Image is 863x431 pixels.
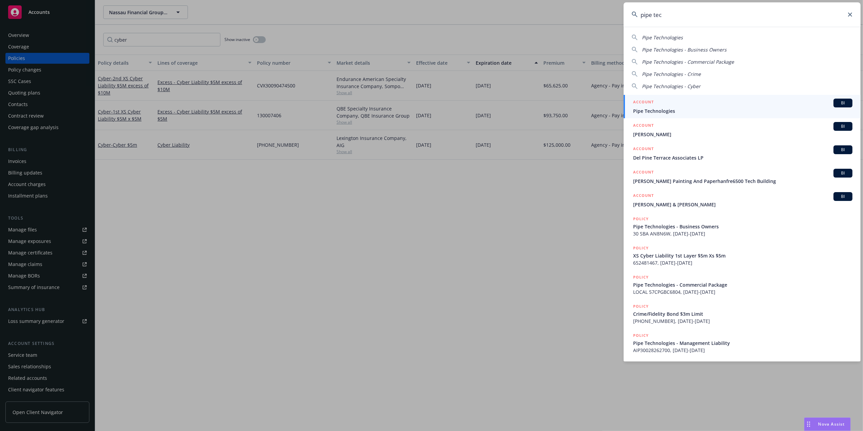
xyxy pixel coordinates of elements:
span: BI [836,193,850,200]
span: BI [836,100,850,106]
span: AIP30028262700, [DATE]-[DATE] [633,347,853,354]
span: Del Pine Terrace Associates LP [633,154,853,161]
span: [PERSON_NAME] [633,131,853,138]
h5: POLICY [633,303,649,310]
span: Pipe Technologies - Business Owners [642,46,727,53]
div: Drag to move [804,418,813,431]
a: POLICYXS Cyber Liability 1st Layer $5m Xs $5m652481467, [DATE]-[DATE] [624,241,861,270]
span: BI [836,123,850,129]
span: Crime/Fidelity Bond $3m Limit [633,310,853,317]
h5: POLICY [633,245,649,251]
input: Search... [624,2,861,27]
span: Pipe Technologies - Business Owners [633,223,853,230]
h5: ACCOUNT [633,99,654,107]
a: POLICYCrime/Fidelity Bond $3m Limit[PHONE_NUMBER], [DATE]-[DATE] [624,299,861,328]
h5: POLICY [633,215,649,222]
span: 652481467, [DATE]-[DATE] [633,259,853,266]
a: ACCOUNTBI[PERSON_NAME] Painting And Paperhanfre6500 Tech Building [624,165,861,188]
span: XS Cyber Liability 1st Layer $5m Xs $5m [633,252,853,259]
span: Pipe Technologies - Cyber [642,83,700,89]
span: 30 SBA AN8N6W, [DATE]-[DATE] [633,230,853,237]
h5: ACCOUNT [633,145,654,153]
a: ACCOUNTBI[PERSON_NAME] [624,118,861,142]
span: Pipe Technologies [642,34,683,41]
span: [PHONE_NUMBER], [DATE]-[DATE] [633,317,853,325]
button: Nova Assist [804,417,851,431]
h5: POLICY [633,274,649,281]
span: LOCAL 57CPGBC6804, [DATE]-[DATE] [633,288,853,295]
a: ACCOUNTBIDel Pine Terrace Associates LP [624,142,861,165]
a: POLICYPipe Technologies - Commercial PackageLOCAL 57CPGBC6804, [DATE]-[DATE] [624,270,861,299]
h5: POLICY [633,332,649,339]
span: Pipe Technologies - Crime [642,71,701,77]
span: BI [836,147,850,153]
h5: ACCOUNT [633,169,654,177]
span: Nova Assist [818,421,845,427]
span: Pipe Technologies - Management Liability [633,340,853,347]
a: ACCOUNTBI[PERSON_NAME] & [PERSON_NAME] [624,188,861,212]
span: Pipe Technologies - Commercial Package [633,281,853,288]
h5: ACCOUNT [633,122,654,130]
span: [PERSON_NAME] Painting And Paperhanfre6500 Tech Building [633,178,853,185]
a: POLICYPipe Technologies - Business Owners30 SBA AN8N6W, [DATE]-[DATE] [624,212,861,241]
span: BI [836,170,850,176]
span: Pipe Technologies - Commercial Package [642,59,734,65]
span: [PERSON_NAME] & [PERSON_NAME] [633,201,853,208]
h5: ACCOUNT [633,192,654,200]
a: ACCOUNTBIPipe Technologies [624,95,861,118]
span: Pipe Technologies [633,107,853,115]
a: POLICYPipe Technologies - Management LiabilityAIP30028262700, [DATE]-[DATE] [624,328,861,357]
